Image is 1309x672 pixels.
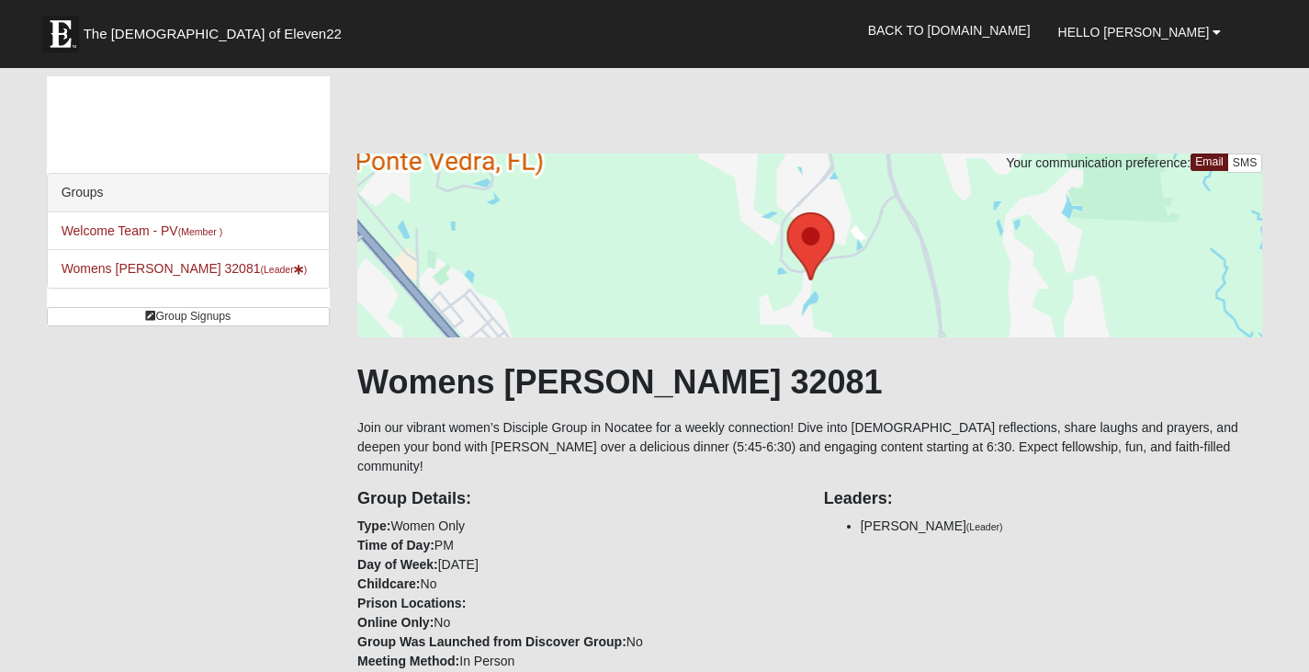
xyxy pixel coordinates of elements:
strong: Prison Locations: [357,596,466,610]
a: SMS [1227,154,1263,173]
strong: Online Only: [357,615,434,630]
h4: Group Details: [357,489,796,509]
div: Groups [48,174,329,212]
span: Hello [PERSON_NAME] [1058,25,1210,40]
span: The [DEMOGRAPHIC_DATA] of Eleven22 [84,25,342,43]
a: Group Signups [47,307,330,326]
h4: Leaders: [824,489,1263,509]
img: Eleven22 logo [42,16,79,52]
strong: Childcare: [357,576,420,591]
strong: Day of Week: [357,557,438,572]
span: Your communication preference: [1006,155,1191,170]
li: [PERSON_NAME] [861,517,1263,536]
small: (Leader) [966,521,1003,532]
a: Email [1191,154,1228,171]
strong: Time of Day: [357,538,434,552]
strong: Group Was Launched from Discover Group: [357,634,626,649]
a: Womens [PERSON_NAME] 32081(Leader) [62,261,308,276]
h1: Womens [PERSON_NAME] 32081 [357,362,1262,402]
small: (Leader ) [260,264,307,275]
a: The [DEMOGRAPHIC_DATA] of Eleven22 [33,6,401,52]
strong: Type: [357,518,390,533]
a: Back to [DOMAIN_NAME] [854,7,1044,53]
small: (Member ) [178,226,222,237]
a: Welcome Team - PV(Member ) [62,223,223,238]
a: Hello [PERSON_NAME] [1044,9,1236,55]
